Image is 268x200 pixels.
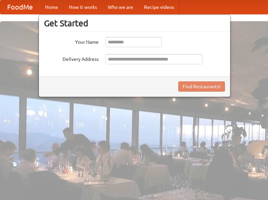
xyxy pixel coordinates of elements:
[64,0,102,14] a: How it works
[40,0,64,14] a: Home
[44,37,99,45] label: Your Name
[44,54,99,63] label: Delivery Address
[178,81,225,92] button: Find Restaurants!
[0,0,40,14] a: FoodMe
[44,18,225,28] h3: Get Started
[139,0,180,14] a: Recipe videos
[102,0,139,14] a: Who we are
